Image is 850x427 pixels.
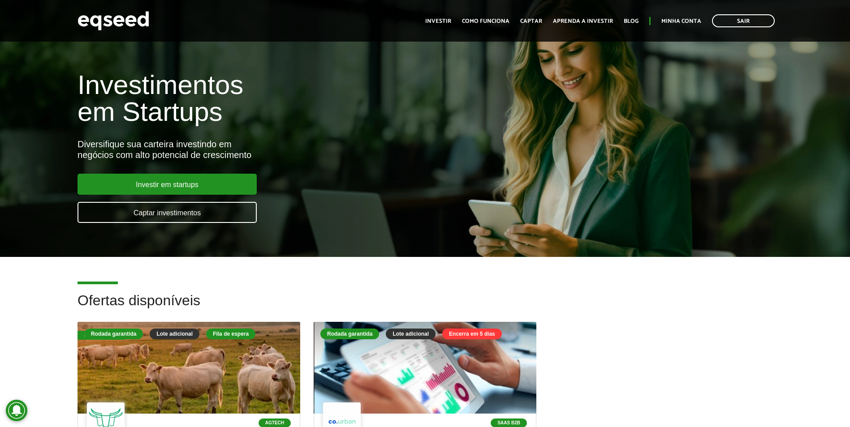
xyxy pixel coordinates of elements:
div: Encerra em 5 dias [442,329,502,339]
div: Fila de espera [206,329,255,339]
h1: Investimentos em Startups [78,72,489,125]
a: Blog [624,18,639,24]
div: Rodada garantida [84,329,143,339]
div: Diversifique sua carteira investindo em negócios com alto potencial de crescimento [78,139,489,160]
a: Sair [712,14,775,27]
div: Lote adicional [150,329,199,339]
a: Investir em startups [78,174,257,195]
a: Aprenda a investir [553,18,613,24]
img: EqSeed [78,9,149,33]
div: Lote adicional [386,329,436,339]
a: Como funciona [462,18,509,24]
a: Captar investimentos [78,202,257,223]
a: Captar [520,18,542,24]
h2: Ofertas disponíveis [78,293,772,322]
div: Rodada garantida [320,329,379,339]
a: Investir [425,18,451,24]
div: Fila de espera [78,331,128,340]
a: Minha conta [661,18,701,24]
